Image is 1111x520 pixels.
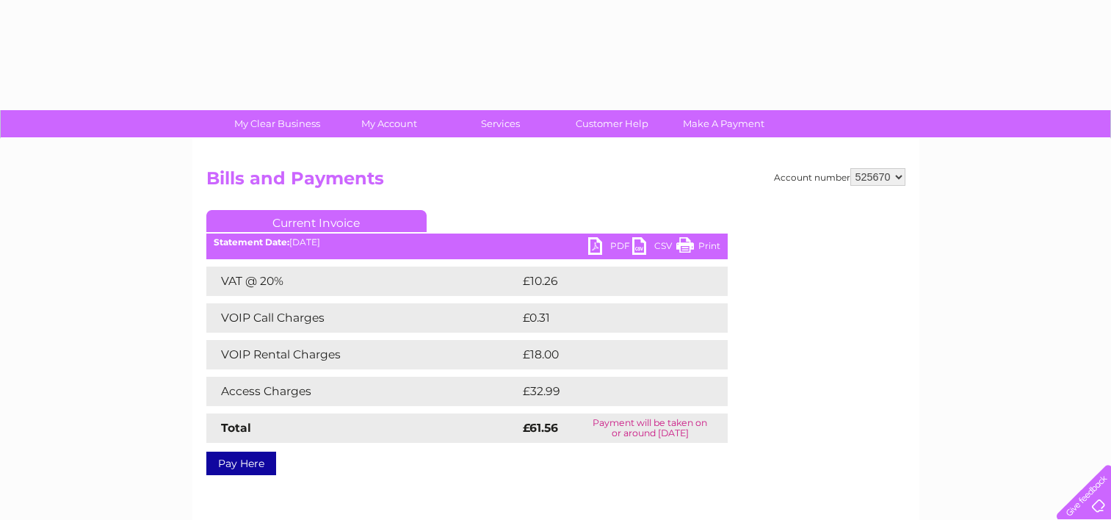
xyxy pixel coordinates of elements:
a: My Clear Business [217,110,338,137]
td: VOIP Call Charges [206,303,519,333]
td: £18.00 [519,340,698,369]
b: Statement Date: [214,236,289,248]
a: CSV [632,237,676,259]
div: [DATE] [206,237,728,248]
a: PDF [588,237,632,259]
strong: Total [221,421,251,435]
td: £32.99 [519,377,698,406]
td: VAT @ 20% [206,267,519,296]
a: Services [440,110,561,137]
td: Access Charges [206,377,519,406]
a: My Account [328,110,449,137]
a: Pay Here [206,452,276,475]
td: Payment will be taken on or around [DATE] [573,414,727,443]
td: £10.26 [519,267,697,296]
a: Customer Help [551,110,673,137]
a: Print [676,237,720,259]
td: £0.31 [519,303,691,333]
h2: Bills and Payments [206,168,905,196]
td: VOIP Rental Charges [206,340,519,369]
strong: £61.56 [523,421,558,435]
a: Current Invoice [206,210,427,232]
a: Make A Payment [663,110,784,137]
div: Account number [774,168,905,186]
